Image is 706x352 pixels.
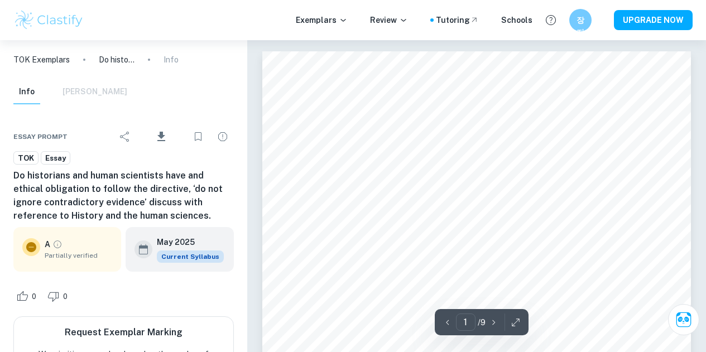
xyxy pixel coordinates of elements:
p: / 9 [478,316,486,329]
span: Essay [41,153,70,164]
div: Report issue [212,126,234,148]
h6: Request Exemplar Marking [65,326,182,339]
div: Bookmark [187,126,209,148]
span: Current Syllabus [157,250,224,263]
p: Info [164,54,179,66]
button: 장지 [569,9,592,31]
a: Tutoring [436,14,479,26]
span: Partially verified [45,250,112,261]
div: Like [13,287,42,305]
div: Dislike [45,287,74,305]
h6: Do historians and human scientists have and ethical obligation to follow the directive, ‘do not i... [13,169,234,223]
button: Info [13,80,40,104]
span: 0 [57,291,74,302]
p: Exemplars [296,14,348,26]
img: Clastify logo [13,9,84,31]
div: Download [138,122,185,151]
button: Ask Clai [668,304,699,335]
p: Review [370,14,408,26]
h6: May 2025 [157,236,215,248]
p: A [45,238,50,250]
p: Do historians and human scientists have and ethical obligation to follow the directive, ‘do not i... [99,54,135,66]
a: TOK [13,151,39,165]
button: UPGRADE NOW [614,10,693,30]
h6: 장지 [574,14,587,26]
span: TOK [14,153,38,164]
span: Essay prompt [13,132,68,142]
a: Grade partially verified [52,239,63,249]
div: Share [114,126,136,148]
a: Essay [41,151,70,165]
a: TOK Exemplars [13,54,70,66]
span: 0 [26,291,42,302]
a: Schools [501,14,532,26]
button: Help and Feedback [541,11,560,30]
div: This exemplar is based on the current syllabus. Feel free to refer to it for inspiration/ideas wh... [157,250,224,263]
